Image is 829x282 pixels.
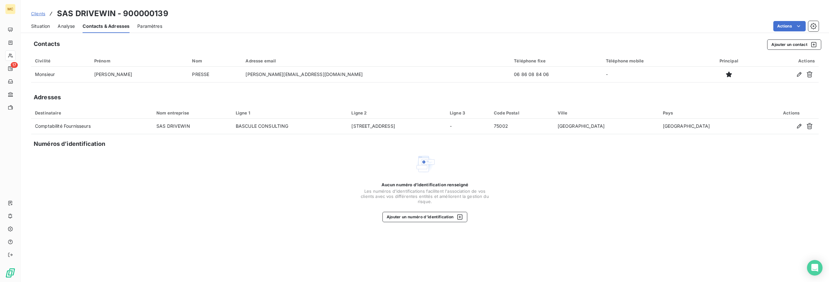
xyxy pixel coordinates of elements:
div: Actions [761,58,815,63]
a: Clients [31,10,45,17]
td: 06 86 08 84 06 [510,67,602,82]
div: Open Intercom Messenger [807,260,823,276]
button: Ajouter un numéro d’identification [382,212,468,222]
h5: Numéros d’identification [34,139,106,148]
div: Ville [558,110,655,115]
img: Logo LeanPay [5,268,16,278]
span: Paramètres [137,23,162,29]
div: Ligne 3 [450,110,486,115]
div: MC [5,4,16,14]
div: Ligne 2 [351,110,442,115]
td: PRESSE [188,67,242,82]
div: Civilité [35,58,86,63]
img: Empty state [414,154,435,174]
div: Pays [663,110,760,115]
div: Nom entreprise [156,110,228,115]
div: Destinataire [35,110,149,115]
div: Code Postal [494,110,550,115]
span: Clients [31,11,45,16]
td: [GEOGRAPHIC_DATA] [659,119,764,134]
div: Actions [768,110,815,115]
span: Contacts & Adresses [83,23,130,29]
div: Ligne 1 [236,110,344,115]
td: - [602,67,700,82]
div: Nom [192,58,238,63]
h5: Contacts [34,39,60,49]
td: [PERSON_NAME] [90,67,188,82]
button: Ajouter un contact [767,39,821,50]
td: 75002 [490,119,554,134]
span: Situation [31,23,50,29]
td: Monsieur [31,67,90,82]
div: Adresse email [245,58,506,63]
div: Téléphone fixe [514,58,598,63]
div: Téléphone mobile [606,58,697,63]
span: Les numéros d'identifications facilitent l'association de vos clients avec vos différentes entité... [360,189,490,204]
div: Prénom [94,58,185,63]
span: 17 [11,62,18,68]
td: Comptabilité Fournisseurs [31,119,153,134]
td: [PERSON_NAME][EMAIL_ADDRESS][DOMAIN_NAME] [242,67,510,82]
button: Actions [773,21,806,31]
td: - [446,119,490,134]
h3: SAS DRIVEWIN - 900000139 [57,8,168,19]
td: [STREET_ADDRESS] [347,119,446,134]
td: SAS DRIVEWIN [153,119,232,134]
div: Principal [704,58,754,63]
td: BASCULE CONSULTING [232,119,348,134]
span: Aucun numéro d’identification renseigné [381,182,469,187]
h5: Adresses [34,93,61,102]
span: Analyse [58,23,75,29]
td: [GEOGRAPHIC_DATA] [554,119,659,134]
